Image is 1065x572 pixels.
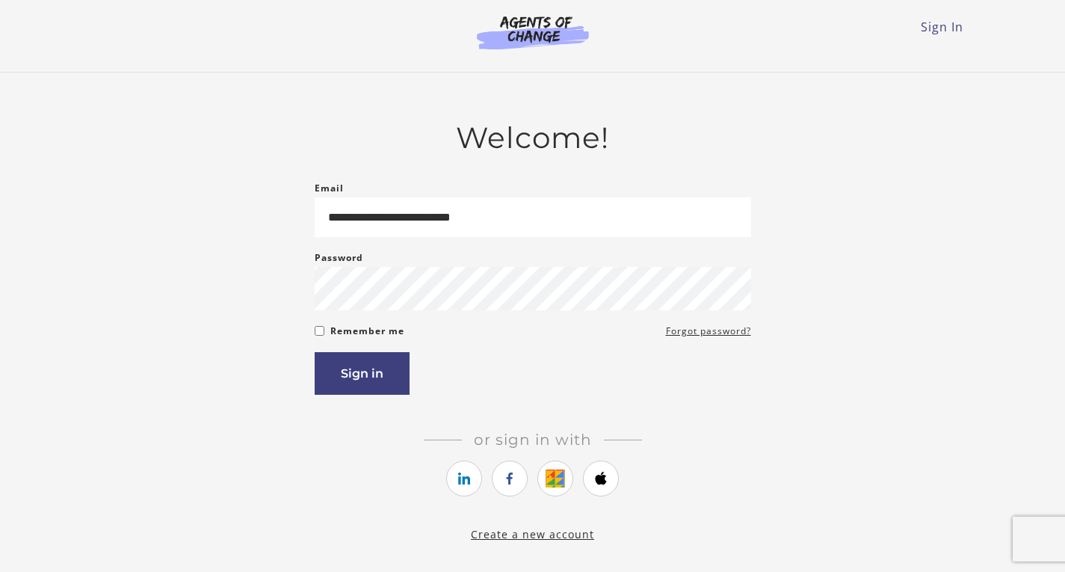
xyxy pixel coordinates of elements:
[921,19,963,35] a: Sign In
[315,120,751,156] h2: Welcome!
[537,461,573,496] a: https://courses.thinkific.com/users/auth/google?ss%5Breferral%5D=&ss%5Buser_return_to%5D=&ss%5Bvi...
[462,431,604,449] span: Or sign in with
[461,15,605,49] img: Agents of Change Logo
[492,461,528,496] a: https://courses.thinkific.com/users/auth/facebook?ss%5Breferral%5D=&ss%5Buser_return_to%5D=&ss%5B...
[446,461,482,496] a: https://courses.thinkific.com/users/auth/linkedin?ss%5Breferral%5D=&ss%5Buser_return_to%5D=&ss%5B...
[471,527,594,541] a: Create a new account
[315,249,363,267] label: Password
[583,461,619,496] a: https://courses.thinkific.com/users/auth/apple?ss%5Breferral%5D=&ss%5Buser_return_to%5D=&ss%5Bvis...
[315,179,344,197] label: Email
[666,322,751,340] a: Forgot password?
[330,322,404,340] label: Remember me
[315,352,410,395] button: Sign in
